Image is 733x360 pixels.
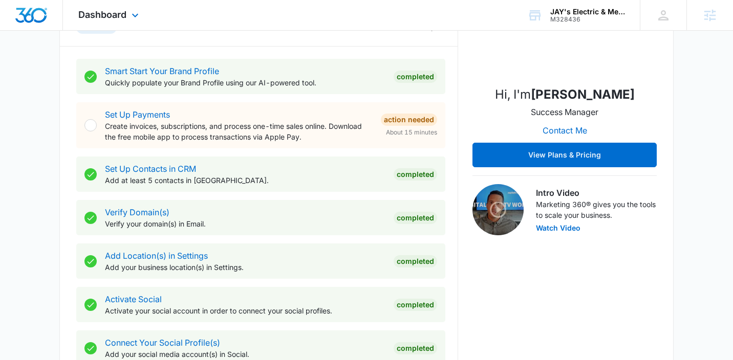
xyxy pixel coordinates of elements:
[105,251,208,261] a: Add Location(s) in Settings
[28,59,36,67] img: tab_domain_overview_orange.svg
[113,60,173,67] div: Keywords by Traffic
[105,66,219,76] a: Smart Start Your Brand Profile
[29,16,50,25] div: v 4.0.25
[105,207,169,217] a: Verify Domain(s)
[105,349,385,359] p: Add your social media account(s) in Social.
[105,175,385,186] p: Add at least 5 contacts in [GEOGRAPHIC_DATA].
[386,128,437,137] span: About 15 minutes
[394,342,437,354] div: Completed
[532,118,597,143] button: Contact Me
[531,87,635,102] strong: [PERSON_NAME]
[394,212,437,224] div: Completed
[16,16,25,25] img: logo_orange.svg
[536,187,657,199] h3: Intro Video
[536,224,580,232] button: Watch Video
[381,114,437,126] div: Action Needed
[394,299,437,311] div: Completed
[105,262,385,273] p: Add your business location(s) in Settings.
[105,109,170,120] a: Set Up Payments
[394,71,437,83] div: Completed
[105,121,373,142] p: Create invoices, subscriptions, and process one-time sales online. Download the free mobile app t...
[394,255,437,267] div: Completed
[27,27,113,35] div: Domain: [DOMAIN_NAME]
[472,184,524,235] img: Intro Video
[105,305,385,316] p: Activate your social account in order to connect your social profiles.
[531,106,598,118] p: Success Manager
[394,168,437,181] div: Completed
[105,337,220,348] a: Connect Your Social Profile(s)
[105,294,162,304] a: Activate Social
[550,16,625,23] div: account id
[536,199,657,220] p: Marketing 360® gives you the tools to scale your business.
[472,143,657,167] button: View Plans & Pricing
[102,59,110,67] img: tab_keywords_by_traffic_grey.svg
[39,60,92,67] div: Domain Overview
[105,77,385,88] p: Quickly populate your Brand Profile using our AI-powered tool.
[16,27,25,35] img: website_grey.svg
[105,164,196,174] a: Set Up Contacts in CRM
[78,9,126,20] span: Dashboard
[550,8,625,16] div: account name
[495,85,635,104] p: Hi, I'm
[105,218,385,229] p: Verify your domain(s) in Email.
